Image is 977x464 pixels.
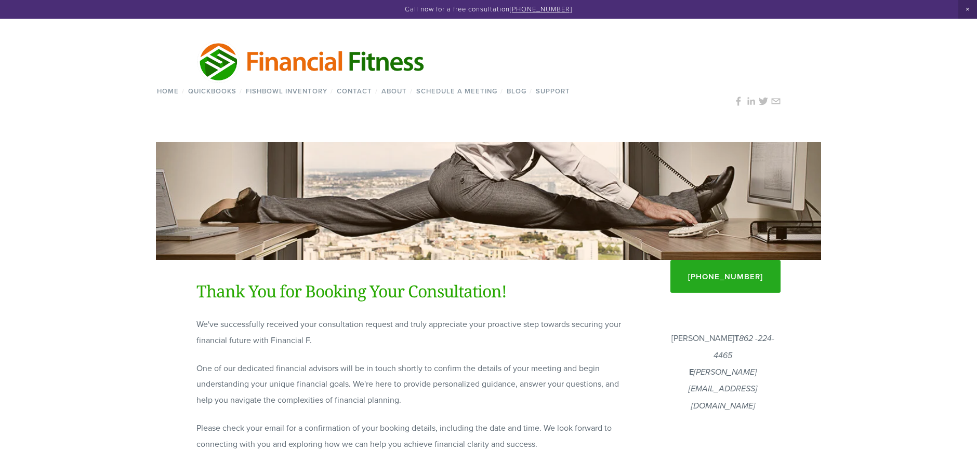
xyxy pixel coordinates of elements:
a: [PHONE_NUMBER] [510,4,572,13]
span: / [240,86,242,96]
strong: T [734,332,739,344]
p: Call now for a free consultation [20,5,957,13]
a: Home [153,84,182,99]
a: About [378,84,410,99]
a: Schedule a Meeting [413,84,500,99]
img: Financial Fitness Consulting [196,39,426,84]
span: / [530,86,532,96]
h1: Thank You for Booking Your Consultation! [196,279,625,304]
strong: E [689,366,694,378]
h1: Thank you - Calendly [196,188,781,214]
p: One of our dedicated financial advisors will be in touch shortly to confirm the details of your m... [196,360,625,407]
span: / [500,86,503,96]
span: / [375,86,378,96]
p: We've successfully received your consultation request and truly appreciate your proactive step to... [196,316,625,348]
a: Blog [503,84,530,99]
a: QuickBooks [184,84,240,99]
em: 862 -224-4465 [714,334,774,360]
span: / [182,86,184,96]
span: / [331,86,333,96]
p: [PERSON_NAME] [665,330,781,414]
a: Contact [333,84,375,99]
em: [PERSON_NAME][EMAIL_ADDRESS][DOMAIN_NAME] [689,367,757,411]
a: [PHONE_NUMBER] [670,260,781,293]
a: Support [532,84,573,99]
p: Please check your email for a confirmation of your booking details, including the date and time. ... [196,420,625,452]
a: Fishbowl Inventory [242,84,331,99]
span: / [410,86,413,96]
